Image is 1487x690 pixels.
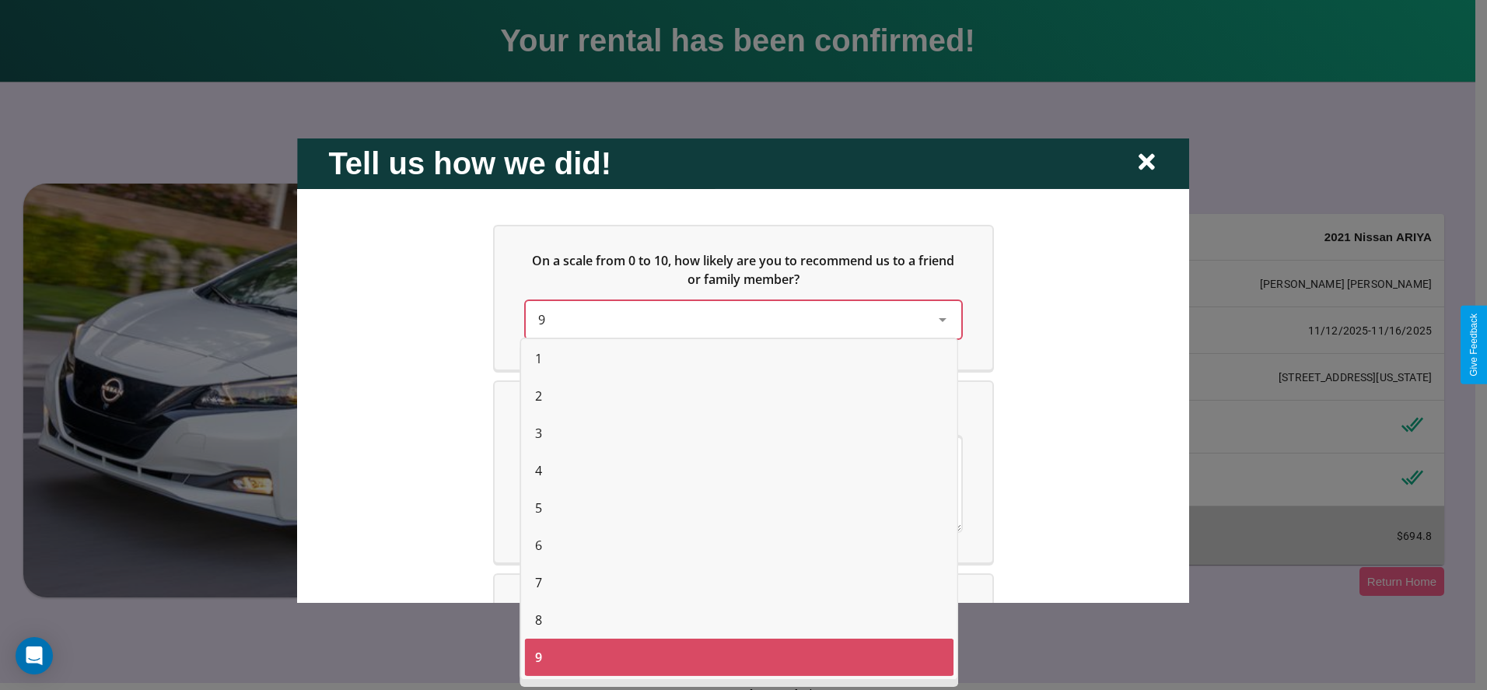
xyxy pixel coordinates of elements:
[526,300,961,338] div: On a scale from 0 to 10, how likely are you to recommend us to a friend or family member?
[535,461,542,480] span: 4
[535,387,542,405] span: 2
[524,377,953,415] div: 2
[524,564,953,601] div: 7
[1468,313,1479,377] div: Give Feedback
[16,637,53,674] div: Open Intercom Messenger
[535,536,542,555] span: 6
[524,340,953,377] div: 1
[524,415,953,452] div: 3
[535,648,542,667] span: 9
[535,349,542,368] span: 1
[524,601,953,639] div: 8
[535,573,542,592] span: 7
[535,611,542,629] span: 8
[526,250,961,288] h5: On a scale from 0 to 10, how likely are you to recommend us to a friend or family member?
[533,251,958,287] span: On a scale from 0 to 10, how likely are you to recommend us to a friend or family member?
[524,452,953,489] div: 4
[524,527,953,564] div: 6
[524,639,953,676] div: 9
[535,499,542,517] span: 5
[538,310,545,327] span: 9
[524,489,953,527] div: 5
[495,226,992,369] div: On a scale from 0 to 10, how likely are you to recommend us to a friend or family member?
[328,145,611,180] h2: Tell us how we did!
[535,424,542,443] span: 3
